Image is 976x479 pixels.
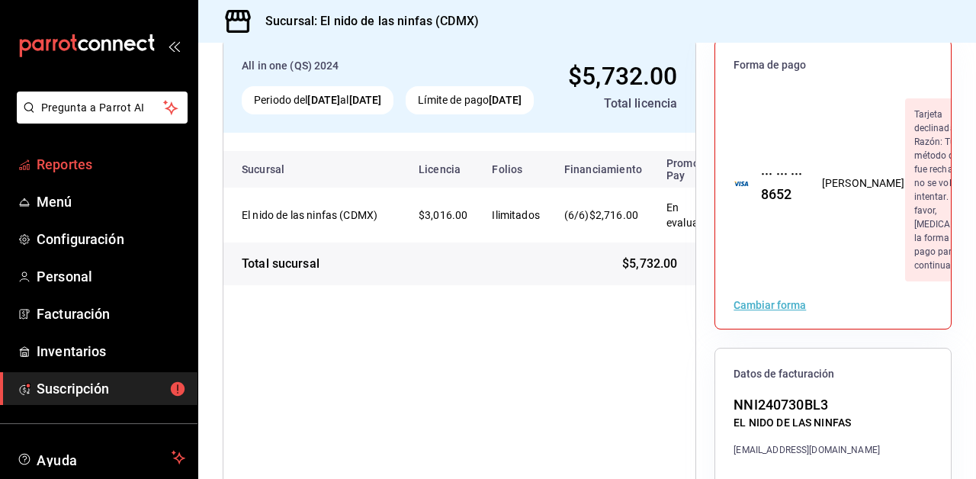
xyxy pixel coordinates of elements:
div: Límite de pago [406,86,534,114]
div: NNI240730BL3 [734,394,880,415]
th: Folios [480,151,552,188]
span: Ayuda [37,448,165,467]
div: [PERSON_NAME] [822,175,905,191]
button: Pregunta a Parrot AI [17,92,188,124]
th: Financiamiento [552,151,654,188]
span: Configuración [37,229,185,249]
div: Total sucursal [242,255,319,273]
span: $5,732.00 [568,62,677,91]
button: open_drawer_menu [168,40,180,52]
div: El nido de las ninfas (CDMX) [242,207,394,223]
div: Sucursal [242,163,326,175]
span: Datos de facturación [734,367,933,381]
span: Inventarios [37,341,185,362]
a: Pregunta a Parrot AI [11,111,188,127]
strong: [DATE] [489,94,522,106]
span: Reportes [37,154,185,175]
th: Licencia [406,151,480,188]
div: [EMAIL_ADDRESS][DOMAIN_NAME] [734,443,880,457]
button: Cambiar forma [734,300,806,310]
span: Suscripción [37,378,185,399]
div: ··· ··· ··· 8652 [749,163,804,204]
div: EL NIDO DE LAS NINFAS [734,415,880,431]
span: $3,016.00 [419,209,467,221]
div: Total licencia [557,95,678,113]
strong: [DATE] [349,94,382,106]
div: All in one (QS) 2024 [242,58,545,74]
span: $5,732.00 [622,255,677,273]
div: Promo Pay [666,157,719,182]
span: Pregunta a Parrot AI [41,100,164,116]
span: Personal [37,266,185,287]
span: Facturación [37,304,185,324]
td: Ilimitados [480,188,552,243]
strong: [DATE] [307,94,340,106]
td: En evaluación [654,188,731,243]
div: Periodo del al [242,86,393,114]
h3: Sucursal: El nido de las ninfas (CDMX) [253,12,479,31]
span: Forma de pago [734,58,933,72]
span: $2,716.00 [589,209,638,221]
div: (6/6) [564,207,642,223]
span: Menú [37,191,185,212]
